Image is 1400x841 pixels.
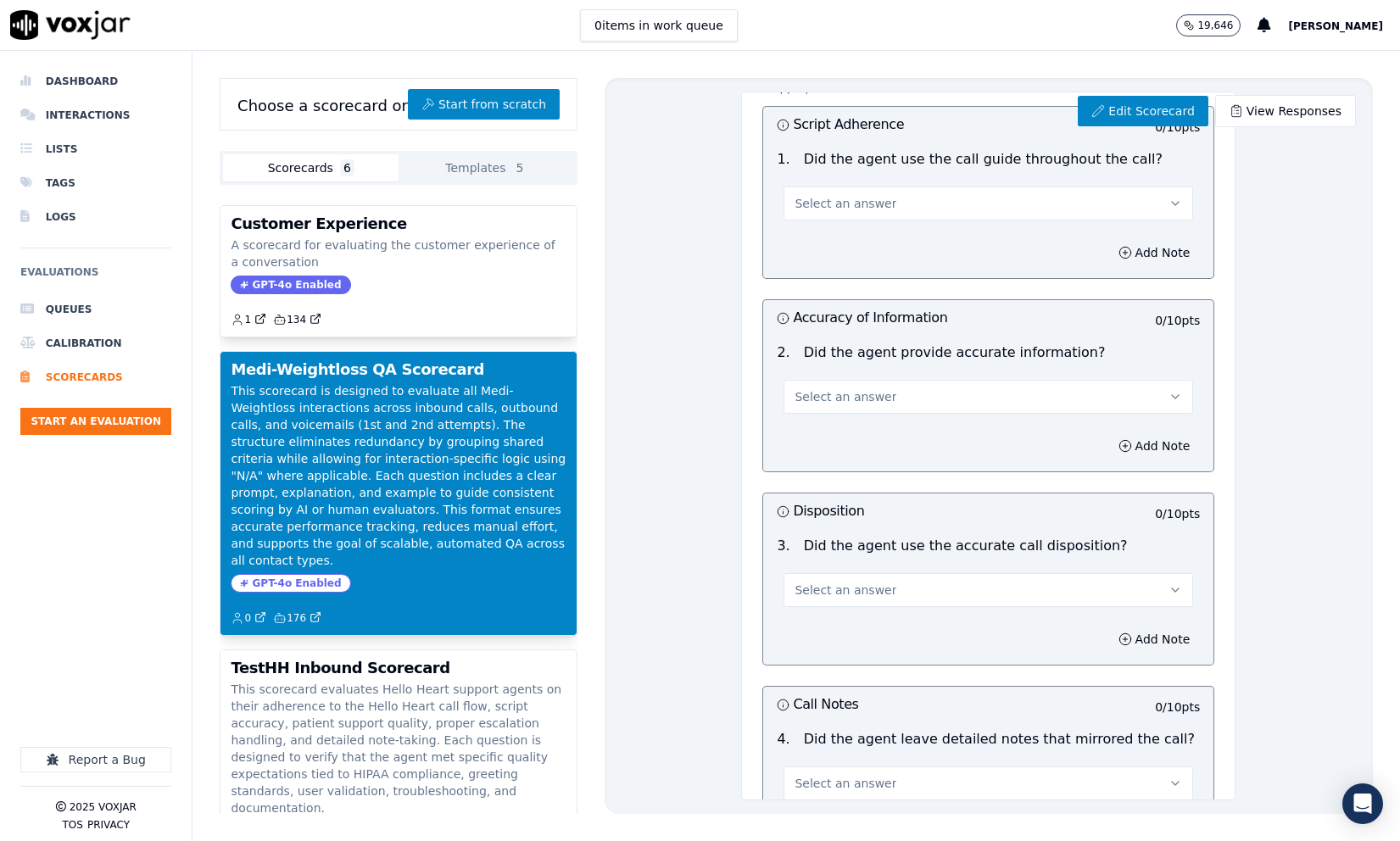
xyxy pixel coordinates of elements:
[1288,15,1400,36] button: [PERSON_NAME]
[795,388,896,405] span: Select an answer
[804,149,1163,170] p: Did the agent use the call guide throughout the call?
[231,574,350,593] span: GPT-4o Enabled
[1108,241,1201,265] button: Add Note
[340,159,354,176] span: 6
[231,660,566,676] h3: TestHH Inbound Scorecard
[20,408,171,435] button: Start an Evaluation
[231,237,566,270] p: A scorecard for evaluating the customer experience of a conversation
[795,195,896,212] span: Select an answer
[1288,20,1383,32] span: [PERSON_NAME]
[20,64,171,98] a: Dashboard
[1176,14,1258,36] button: 19,646
[1197,19,1233,32] p: 19,646
[770,343,796,363] p: 2 .
[231,611,273,625] button: 0
[804,536,1128,556] p: Did the agent use the accurate call disposition?
[512,159,527,176] span: 5
[20,360,171,394] a: Scorecards
[408,89,560,120] button: Start from scratch
[231,611,266,625] a: 0
[1155,505,1200,522] p: 0 / 10 pts
[1155,312,1200,329] p: 0 / 10 pts
[1155,699,1200,716] p: 0 / 10 pts
[1108,434,1201,458] button: Add Note
[777,114,988,136] h3: Script Adherence
[20,166,171,200] a: Tags
[795,775,896,792] span: Select an answer
[20,132,171,166] a: Lists
[20,98,171,132] a: Interactions
[87,818,130,832] button: Privacy
[1078,96,1208,126] a: Edit Scorecard
[770,149,796,170] p: 1 .
[20,292,171,326] a: Queues
[795,582,896,599] span: Select an answer
[231,681,566,816] p: This scorecard evaluates Hello Heart support agents on their adherence to the Hello Heart call fl...
[1108,627,1201,651] button: Add Note
[777,693,988,716] h3: Call Notes
[399,154,574,181] button: Templates
[1176,14,1241,36] button: 19,646
[231,276,350,294] span: GPT-4o Enabled
[273,611,321,625] a: 176
[10,10,131,40] img: voxjar logo
[70,800,137,814] p: 2025 Voxjar
[20,262,171,292] h6: Evaluations
[220,78,577,131] div: Choose a scorecard or
[273,313,321,326] a: 134
[231,216,566,231] h3: Customer Experience
[231,313,273,326] button: 1
[231,362,566,377] h3: Medi-Weightloss QA Scorecard
[223,154,399,181] button: Scorecards
[777,500,988,522] h3: Disposition
[231,313,266,326] a: 1
[804,729,1195,749] p: Did the agent leave detailed notes that mirrored the call?
[20,200,171,234] a: Logs
[804,343,1106,363] p: Did the agent provide accurate information?
[231,382,566,569] p: This scorecard is designed to evaluate all Medi-Weightloss interactions across inbound calls, out...
[777,307,988,329] h3: Accuracy of Information
[580,9,738,42] button: 0items in work queue
[20,747,171,772] button: Report a Bug
[1215,95,1356,127] a: View Responses
[770,729,796,749] p: 4 .
[1342,783,1383,824] div: Open Intercom Messenger
[770,536,796,556] p: 3 .
[62,818,82,832] button: TOS
[1155,119,1200,136] p: 0 / 10 pts
[20,326,171,360] a: Calibration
